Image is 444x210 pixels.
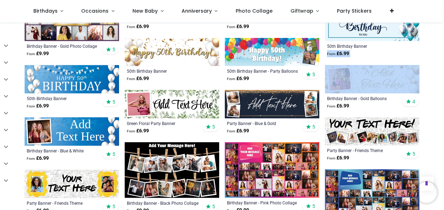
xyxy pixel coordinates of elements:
strong: £ 6.99 [127,23,149,30]
a: Birthday Banner - Pink Photo Collage [227,200,299,205]
span: From [127,129,135,133]
strong: £ 6.99 [27,103,49,110]
strong: £ 6.99 [327,103,349,110]
img: Personalised Happy Birthday Banner - Blue & White Balloons - 1 Photo Upload [25,117,119,146]
a: Birthday Banner - Blue & White Balloons [27,148,99,153]
a: Birthday Banner - Gold Photo Collage [27,43,99,49]
span: Party Stickers [337,7,372,14]
span: Occasions [81,7,109,14]
span: From [227,25,235,29]
span: From [227,129,235,133]
a: 50th Birthday Banner [27,96,99,101]
strong: £ 6.99 [327,50,349,57]
span: 5 [112,46,115,53]
span: From [327,52,335,56]
strong: £ 6.99 [127,127,149,134]
img: Personalised Party Banner - Friends Theme - Custom Text & 2 Photo Upload [25,170,119,198]
img: Personalised Birthday Backdrop Banner - Black Photo Collage - 12 Photo Upload [125,142,219,198]
span: From [27,52,35,56]
a: Party Banner - Blue & Gold [227,120,299,126]
span: Photo Collage [236,7,273,14]
span: 5 [312,203,315,209]
strong: £ 6.99 [27,155,49,162]
span: 5 [112,203,115,210]
img: Personalised Party Banner - Blue & Gold - Custom Text & 4 Photo Upload [225,90,319,118]
img: Personalised Birthday Backdrop Banner - Pink Photo Collage - Add Text & 48 Photo Upload [225,142,319,198]
a: Party Banner - Friends Theme [27,200,99,206]
span: From [227,77,235,81]
strong: £ 6.99 [327,155,349,162]
strong: £ 6.99 [127,75,149,82]
img: Personalised Green Floral Party Banner - 1 Photo Upload [125,90,219,118]
img: Personalised Happy 50th Birthday Banner - Party Balloons - 2 Photo Upload [225,38,319,66]
span: Birthdays [33,7,58,14]
span: New Baby [132,7,158,14]
a: Party Banner - Friends Theme [327,147,399,153]
a: Birthday Banner - Gold Balloons [327,96,399,101]
span: 5 [212,124,215,130]
a: 50th Birthday Banner - Party Balloons [227,68,299,74]
img: Personalised Happy Birthday Banner - Gold Balloons - 1 Photo Upload [325,65,419,93]
span: From [27,104,35,108]
span: From [327,104,335,108]
a: 50th Birthday Banner [327,43,399,49]
span: From [127,77,135,81]
strong: £ 6.99 [227,23,249,30]
img: Personalised Party Banner - Friends Theme - Custom Text & 9 Photo Upload [325,117,419,146]
img: Happy 50th Birthday Banner - Blue White Balloons [325,13,419,41]
span: From [327,156,335,160]
a: 50th Birthday Banner [127,68,199,74]
span: Anniversary [182,7,212,14]
span: 5 [112,99,115,105]
strong: £ 9.99 [27,50,49,57]
strong: £ 6.99 [227,75,249,82]
span: 5 [312,124,315,130]
iframe: Brevo live chat [416,182,437,203]
strong: £ 6.99 [227,127,249,134]
span: 4 [412,98,415,105]
span: From [27,157,35,160]
a: Green Floral Party Banner [127,120,199,126]
a: Birthday Banner - Black Photo Collage [127,200,199,206]
span: 5 [112,151,115,157]
img: Happy 50th Birthday Banner - Gold & White Balloons [125,38,219,66]
span: From [127,25,135,29]
img: Happy 50th Birthday Banner - Blue & White [25,65,119,93]
span: 5 [412,151,415,157]
span: 5 [312,71,315,78]
span: Giftwrap [290,7,313,14]
span: 5 [212,203,215,210]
